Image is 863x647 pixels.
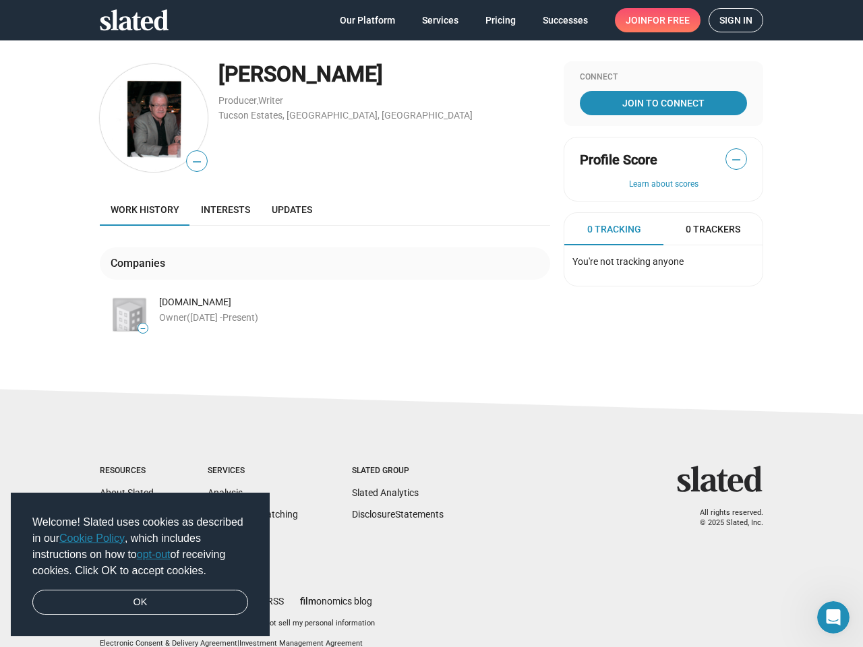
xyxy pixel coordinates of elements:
span: film [300,596,316,607]
a: Join To Connect [580,91,747,115]
div: Slated Group [352,466,444,476]
span: Services [422,8,458,32]
a: Producer [218,95,257,106]
img: William Douglas [100,64,208,172]
img: pudgiefilms.com [113,299,146,331]
a: Pricing [475,8,527,32]
span: for free [647,8,690,32]
a: Work history [100,193,190,226]
a: Our Platform [329,8,406,32]
p: All rights reserved. © 2025 Slated, Inc. [686,508,763,528]
a: Tucson Estates, [GEOGRAPHIC_DATA], [GEOGRAPHIC_DATA] [218,110,473,121]
div: [PERSON_NAME] [218,60,550,89]
span: Work history [111,204,179,215]
a: filmonomics blog [300,584,372,608]
span: Join [626,8,690,32]
span: , [257,98,258,105]
a: Sign in [709,8,763,32]
button: Learn about scores [580,179,747,190]
a: Analysis [208,487,243,498]
span: Sign in [719,9,752,32]
iframe: Intercom live chat [817,601,850,634]
a: Joinfor free [615,8,701,32]
a: About Slated [100,487,154,498]
a: DisclosureStatements [352,509,444,520]
span: Our Platform [340,8,395,32]
span: 0 Trackers [686,223,740,236]
div: Resources [100,466,154,476]
a: Slated Analytics [352,487,419,498]
div: [DOMAIN_NAME] [159,296,550,309]
span: Present [222,312,255,323]
span: Updates [272,204,312,215]
a: Updates [261,193,323,226]
a: Cookie Policy [59,532,125,544]
a: Writer [258,95,283,106]
span: Pricing [485,8,516,32]
span: Welcome! Slated uses cookies as described in our , which includes instructions on how to of recei... [32,514,248,579]
span: — [138,325,148,332]
a: Services [411,8,469,32]
a: Successes [532,8,599,32]
span: Successes [543,8,588,32]
div: Services [208,466,298,476]
button: Do not sell my personal information [255,619,375,629]
span: Profile Score [580,151,657,169]
span: Interests [201,204,250,215]
span: ([DATE] - ) [187,312,258,323]
a: Interests [190,193,261,226]
div: Companies [111,256,171,270]
span: You're not tracking anyone [572,256,684,267]
span: Join To Connect [583,91,744,115]
div: Connect [580,72,747,83]
a: dismiss cookie message [32,590,248,615]
span: — [187,153,207,171]
span: Owner [159,312,187,323]
a: opt-out [137,549,171,560]
span: 0 Tracking [587,223,641,236]
div: cookieconsent [11,493,270,637]
span: — [726,151,746,168]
